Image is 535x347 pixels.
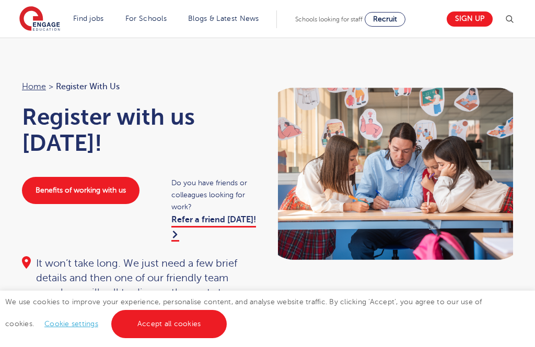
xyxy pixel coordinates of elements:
a: Blogs & Latest News [188,15,259,22]
img: Engage Education [19,6,60,32]
nav: breadcrumb [22,80,257,93]
div: It won’t take long. We just need a few brief details and then one of our friendly team members wi... [22,256,257,329]
a: Cookie settings [44,320,98,328]
span: Do you have friends or colleagues looking for work? [171,177,257,213]
a: For Schools [125,15,167,22]
h1: Register with us [DATE]! [22,104,257,156]
a: Accept all cookies [111,310,227,338]
span: Register with us [56,80,120,93]
span: > [49,82,53,91]
a: Sign up [447,11,493,27]
span: Recruit [373,15,397,23]
a: Find jobs [73,15,104,22]
a: Refer a friend [DATE]! [171,215,256,241]
a: Recruit [365,12,405,27]
span: Schools looking for staff [295,16,363,23]
span: We use cookies to improve your experience, personalise content, and analyse website traffic. By c... [5,298,482,328]
a: Benefits of working with us [22,177,139,204]
a: Home [22,82,46,91]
